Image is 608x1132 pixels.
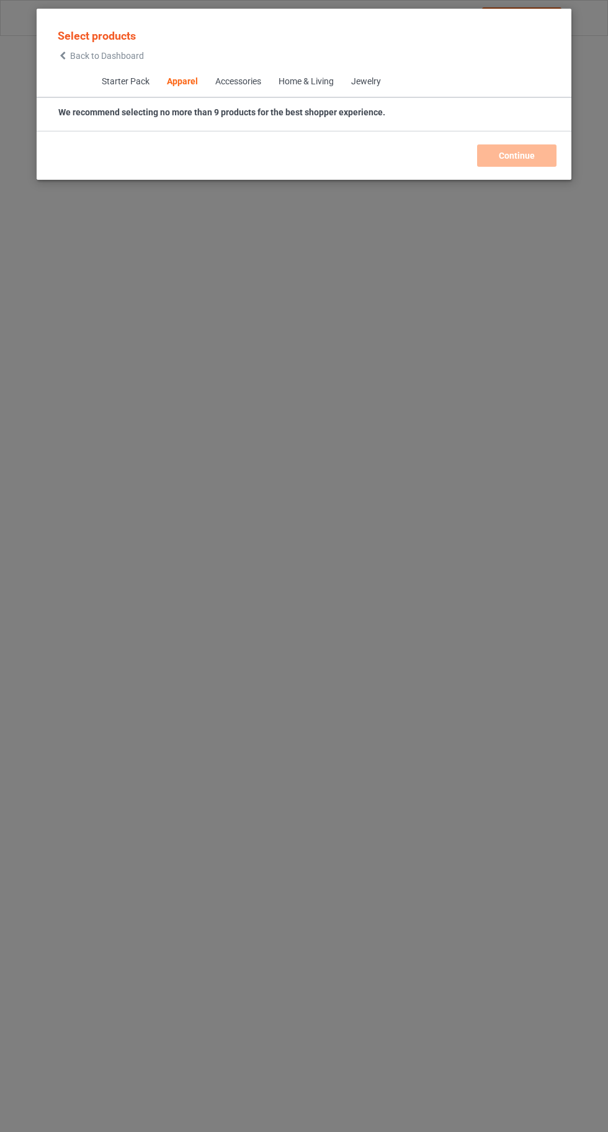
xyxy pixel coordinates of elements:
[58,107,385,117] strong: We recommend selecting no more than 9 products for the best shopper experience.
[278,76,333,88] div: Home & Living
[351,76,380,88] div: Jewelry
[58,29,136,42] span: Select products
[215,76,261,88] div: Accessories
[92,67,158,97] span: Starter Pack
[166,76,197,88] div: Apparel
[70,51,144,61] span: Back to Dashboard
